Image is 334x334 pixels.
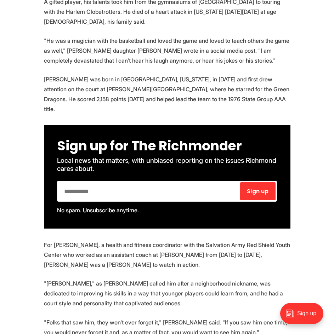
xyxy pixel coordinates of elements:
[57,136,242,155] span: Sign up for The Richmonder
[274,299,334,334] iframe: portal-trigger
[247,189,268,194] span: Sign up
[44,74,290,114] p: [PERSON_NAME] was born in [GEOGRAPHIC_DATA], [US_STATE], in [DATE] and first drew attention on th...
[240,182,276,200] button: Sign up
[57,207,139,214] span: No spam. Unsubscribe anytime.
[44,36,290,65] p: "He was a magician with the basketball and loved the game and loved to teach others the game as w...
[44,278,290,308] p: "[PERSON_NAME]," as [PERSON_NAME] called him after a neighborhood nickname, was dedicated to impr...
[57,156,278,173] span: Local news that matters, with unbiased reporting on the issues Richmond cares about.
[44,240,290,270] p: For [PERSON_NAME], a health and fitness coordinator with the Salvation Army Red Shield Youth Cent...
